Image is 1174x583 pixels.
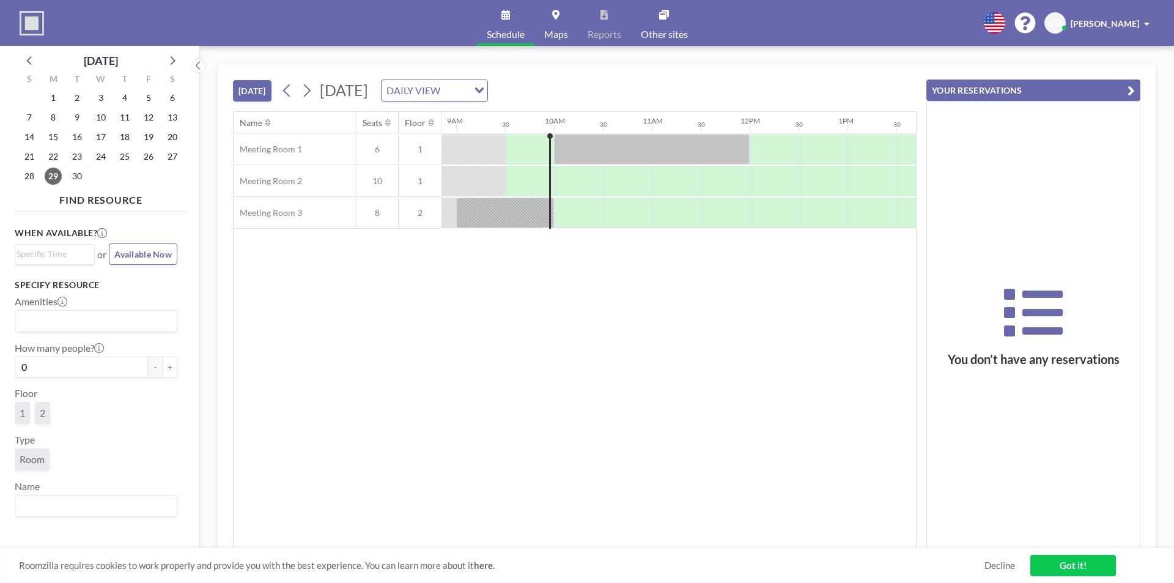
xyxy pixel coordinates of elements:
label: Name [15,480,40,492]
div: 12PM [740,116,760,125]
img: organization-logo [20,11,44,35]
div: 10AM [545,116,565,125]
span: Wednesday, September 3, 2025 [92,89,109,106]
input: Search for option [17,498,170,514]
div: T [113,72,136,88]
span: Saturday, September 27, 2025 [164,148,181,165]
span: Thursday, September 25, 2025 [116,148,133,165]
span: Friday, September 26, 2025 [140,148,157,165]
label: Amenities [15,295,67,308]
span: 1 [399,144,441,155]
span: Thursday, September 18, 2025 [116,128,133,146]
span: 6 [356,144,398,155]
div: 30 [893,121,901,128]
button: YOUR RESERVATIONS [926,80,1140,101]
span: Meeting Room 2 [234,176,302,187]
span: Tuesday, September 9, 2025 [68,109,86,126]
span: Monday, September 1, 2025 [45,89,62,106]
div: M [42,72,65,88]
span: Saturday, September 13, 2025 [164,109,181,126]
div: Search for option [15,311,177,332]
button: Available Now [109,243,177,265]
a: Decline [984,560,1015,571]
span: Saturday, September 6, 2025 [164,89,181,106]
input: Search for option [17,313,170,329]
div: Search for option [15,245,94,263]
span: Sunday, September 28, 2025 [21,168,38,185]
div: 11AM [643,116,663,125]
span: Monday, September 22, 2025 [45,148,62,165]
span: Monday, September 8, 2025 [45,109,62,126]
span: Friday, September 5, 2025 [140,89,157,106]
a: Got it! [1030,555,1116,576]
span: Thursday, September 4, 2025 [116,89,133,106]
span: Saturday, September 20, 2025 [164,128,181,146]
span: CN [1049,18,1061,29]
span: 1 [399,176,441,187]
span: 8 [356,207,398,218]
span: 2 [40,407,45,419]
span: Wednesday, September 17, 2025 [92,128,109,146]
div: Search for option [15,496,177,516]
span: Tuesday, September 16, 2025 [68,128,86,146]
div: S [160,72,184,88]
span: or [97,248,106,261]
button: - [148,357,163,377]
span: Sunday, September 7, 2025 [21,109,38,126]
div: 30 [600,121,607,128]
a: here. [474,560,495,571]
span: Meeting Room 3 [234,207,302,218]
div: Seats [363,117,382,128]
span: Tuesday, September 30, 2025 [68,168,86,185]
span: Sunday, September 14, 2025 [21,128,38,146]
h3: You don’t have any reservations [927,352,1140,367]
div: F [136,72,160,88]
button: + [163,357,177,377]
label: Type [15,434,35,446]
span: Reports [588,29,621,39]
span: Maps [544,29,568,39]
div: Search for option [382,80,487,101]
span: 10 [356,176,398,187]
h4: FIND RESOURCE [15,189,187,206]
h3: Specify resource [15,280,177,291]
span: Thursday, September 11, 2025 [116,109,133,126]
button: [DATE] [233,80,271,102]
span: [PERSON_NAME] [1071,18,1139,29]
label: How many people? [15,342,104,354]
div: Floor [405,117,426,128]
div: [DATE] [84,52,118,69]
input: Search for option [444,83,467,98]
div: 9AM [447,116,463,125]
span: Room [20,453,45,466]
div: 1PM [838,116,854,125]
span: Tuesday, September 23, 2025 [68,148,86,165]
span: 1 [20,407,25,419]
span: Available Now [114,249,172,259]
span: Wednesday, September 24, 2025 [92,148,109,165]
div: S [18,72,42,88]
span: Wednesday, September 10, 2025 [92,109,109,126]
span: Monday, September 29, 2025 [45,168,62,185]
span: DAILY VIEW [384,83,443,98]
span: Tuesday, September 2, 2025 [68,89,86,106]
span: [DATE] [320,81,368,99]
div: 30 [698,121,705,128]
span: Sunday, September 21, 2025 [21,148,38,165]
div: 30 [796,121,803,128]
div: 30 [502,121,509,128]
span: Monday, September 15, 2025 [45,128,62,146]
span: 2 [399,207,441,218]
div: Name [240,117,262,128]
div: W [89,72,113,88]
span: Meeting Room 1 [234,144,302,155]
span: Roomzilla requires cookies to work properly and provide you with the best experience. You can lea... [19,560,984,571]
label: Floor [15,387,37,399]
span: Friday, September 19, 2025 [140,128,157,146]
span: Schedule [487,29,525,39]
span: Friday, September 12, 2025 [140,109,157,126]
input: Search for option [17,247,87,261]
div: T [65,72,89,88]
span: Other sites [641,29,688,39]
